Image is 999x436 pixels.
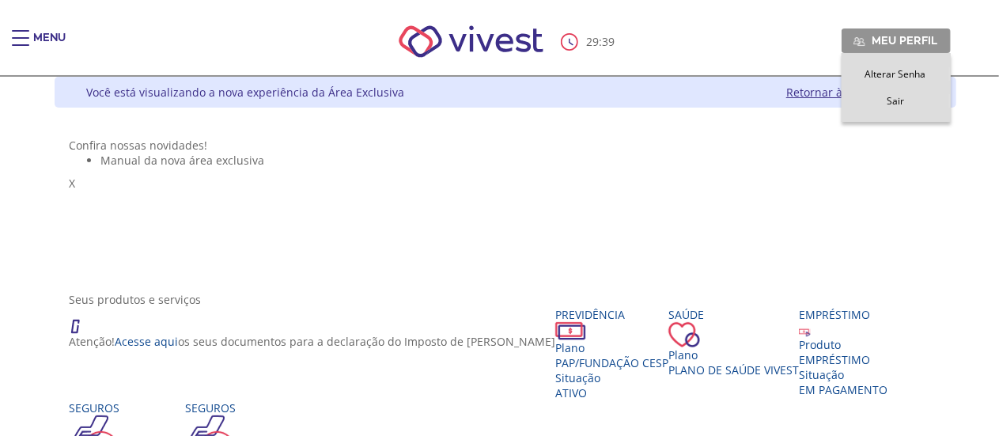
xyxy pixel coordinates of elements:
div: Plano [668,347,799,362]
img: ico_atencao.png [69,307,96,334]
img: ico_emprestimo.svg [799,325,811,337]
span: 29 [586,34,599,49]
span: 39 [602,34,615,49]
img: Meu perfil [853,36,865,47]
span: Plano de Saúde VIVEST [668,362,799,377]
span: Sair [887,94,904,108]
span: EM PAGAMENTO [799,382,887,397]
div: Menu [33,30,66,62]
section: <span lang="pt-BR" dir="ltr">Visualizador do Conteúdo da Web</span> 1 [69,138,942,276]
p: Atenção! os seus documentos para a declaração do Imposto de [PERSON_NAME] [69,334,555,349]
div: EMPRÉSTIMO [799,352,887,367]
span: Meu perfil [872,33,938,47]
img: ico_coracao.png [668,322,700,347]
a: Empréstimo Produto EMPRÉSTIMO Situação EM PAGAMENTO [799,307,887,397]
div: Situação [799,367,887,382]
a: Meu perfil [842,28,951,52]
a: Retornar à versão clássica [786,85,925,100]
div: Seguros [185,400,380,415]
div: Confira nossas novidades! [69,138,942,153]
a: Alterar Senha [842,67,950,81]
div: Produto [799,337,887,352]
div: Você está visualizando a nova experiência da Área Exclusiva [86,85,404,100]
div: Situação [555,370,668,385]
span: Manual da nova área exclusiva [100,153,264,168]
div: Seguros [69,400,185,415]
span: Ativo [555,385,587,400]
img: ico_dinheiro.png [555,322,586,340]
img: Vivest [381,8,561,75]
div: Previdência [555,307,668,322]
a: Previdência PlanoPAP/Fundação CESP SituaçãoAtivo [555,307,668,400]
a: Sair [842,94,950,108]
a: Acesse aqui [115,334,178,349]
div: Plano [555,340,668,355]
div: : [561,33,618,51]
div: Seus produtos e serviços [69,292,942,307]
span: PAP/Fundação CESP [555,355,668,370]
div: Empréstimo [799,307,887,322]
a: Saúde PlanoPlano de Saúde VIVEST [668,307,799,377]
div: Saúde [668,307,799,322]
span: X [69,176,75,191]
